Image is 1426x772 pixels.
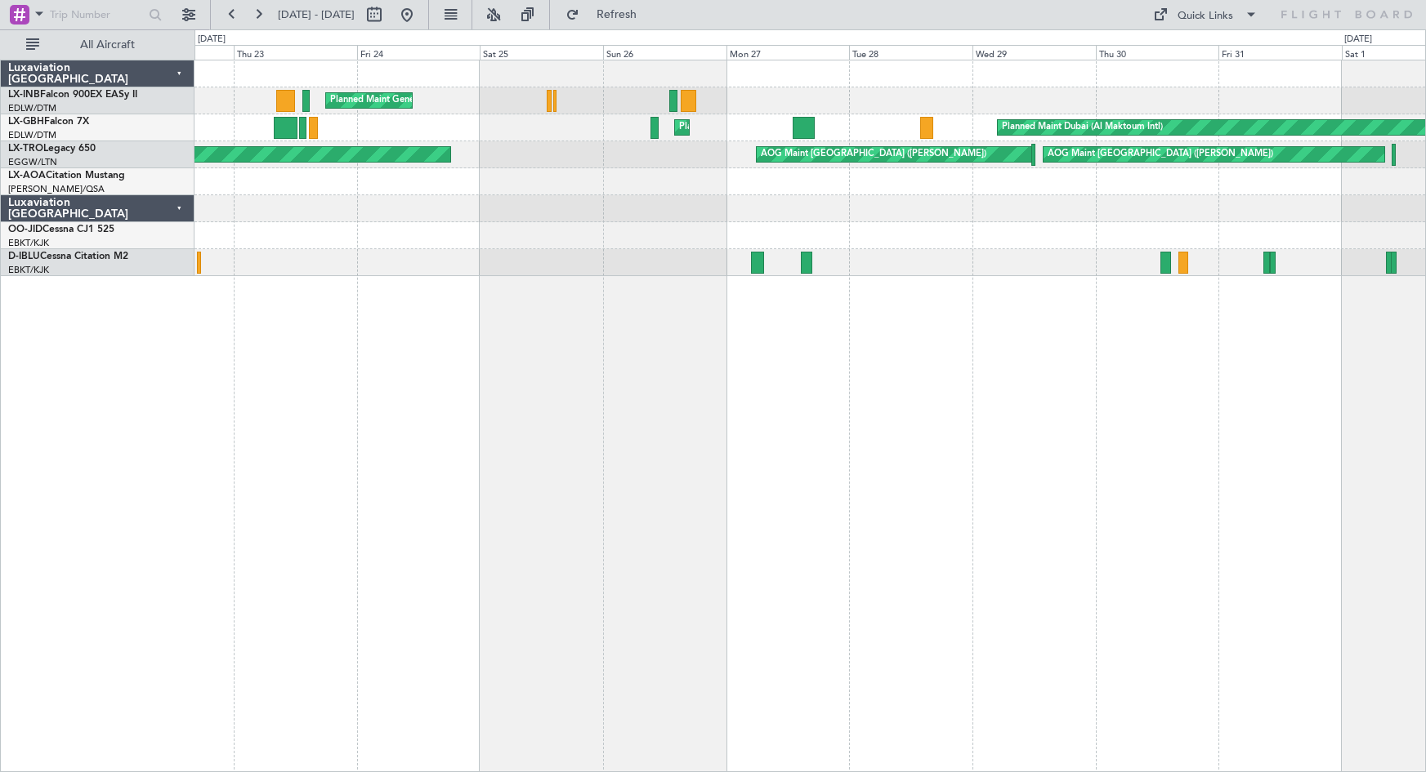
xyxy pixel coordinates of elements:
[8,183,105,195] a: [PERSON_NAME]/QSA
[1145,2,1266,28] button: Quick Links
[8,129,56,141] a: EDLW/DTM
[8,102,56,114] a: EDLW/DTM
[278,7,355,22] span: [DATE] - [DATE]
[8,225,42,234] span: OO-JID
[8,156,57,168] a: EGGW/LTN
[583,9,651,20] span: Refresh
[1096,45,1219,60] div: Thu 30
[18,32,177,58] button: All Aircraft
[8,90,40,100] span: LX-INB
[558,2,656,28] button: Refresh
[8,144,43,154] span: LX-TRO
[1048,142,1273,167] div: AOG Maint [GEOGRAPHIC_DATA] ([PERSON_NAME])
[8,117,89,127] a: LX-GBHFalcon 7X
[8,90,137,100] a: LX-INBFalcon 900EX EASy II
[8,171,46,181] span: LX-AOA
[1178,8,1233,25] div: Quick Links
[726,45,850,60] div: Mon 27
[8,252,40,261] span: D-IBLU
[8,237,49,249] a: EBKT/KJK
[50,2,144,27] input: Trip Number
[1344,33,1372,47] div: [DATE]
[8,117,44,127] span: LX-GBH
[1218,45,1342,60] div: Fri 31
[357,45,481,60] div: Fri 24
[198,33,226,47] div: [DATE]
[480,45,603,60] div: Sat 25
[8,252,128,261] a: D-IBLUCessna Citation M2
[8,264,49,276] a: EBKT/KJK
[972,45,1096,60] div: Wed 29
[8,225,114,234] a: OO-JIDCessna CJ1 525
[849,45,972,60] div: Tue 28
[761,142,986,167] div: AOG Maint [GEOGRAPHIC_DATA] ([PERSON_NAME])
[603,45,726,60] div: Sun 26
[330,88,465,113] div: Planned Maint Geneva (Cointrin)
[8,171,125,181] a: LX-AOACitation Mustang
[8,144,96,154] a: LX-TROLegacy 650
[234,45,357,60] div: Thu 23
[1002,115,1163,140] div: Planned Maint Dubai (Al Maktoum Intl)
[679,115,814,140] div: Planned Maint Geneva (Cointrin)
[42,39,172,51] span: All Aircraft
